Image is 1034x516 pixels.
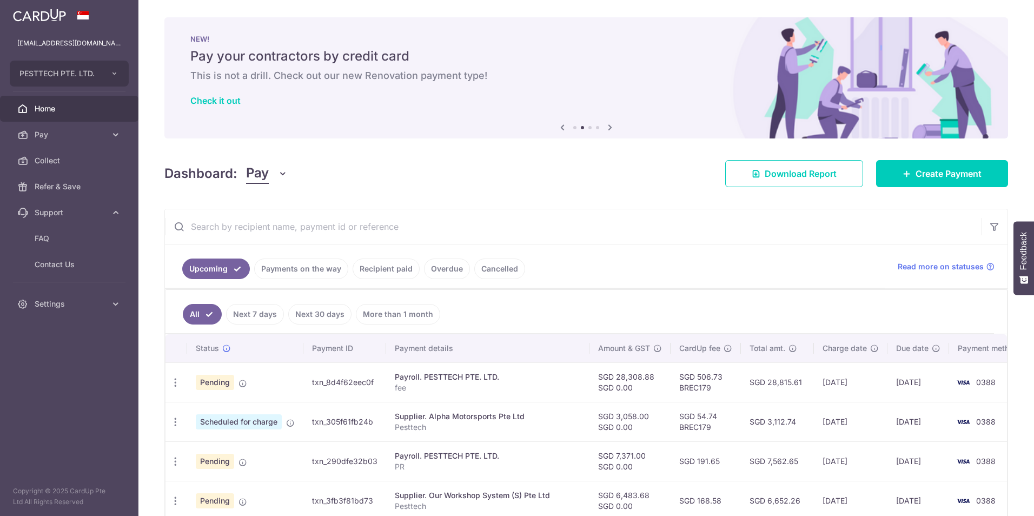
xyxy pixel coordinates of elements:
a: Recipient paid [353,259,420,279]
img: Bank Card [952,376,974,389]
div: Payroll. PESTTECH PTE. LTD. [395,451,581,461]
h4: Dashboard: [164,164,237,183]
span: Pending [196,454,234,469]
input: Search by recipient name, payment id or reference [165,209,982,244]
span: Pay [246,163,269,184]
td: SGD 3,112.74 [741,402,814,441]
span: Read more on statuses [898,261,984,272]
td: [DATE] [814,402,887,441]
span: FAQ [35,233,106,244]
td: SGD 54.74 BREC179 [671,402,741,441]
th: Payment method [949,334,1031,362]
p: NEW! [190,35,982,43]
td: txn_8d4f62eec0f [303,362,386,402]
span: Home [35,103,106,114]
p: PR [395,461,581,472]
td: [DATE] [814,362,887,402]
button: Pay [246,163,288,184]
td: SGD 3,058.00 SGD 0.00 [589,402,671,441]
h5: Pay your contractors by credit card [190,48,982,65]
td: SGD 7,562.65 [741,441,814,481]
a: Overdue [424,259,470,279]
td: [DATE] [887,362,949,402]
span: Charge date [823,343,867,354]
span: Pay [35,129,106,140]
span: 0388 [976,378,996,387]
h6: This is not a drill. Check out our new Renovation payment type! [190,69,982,82]
img: CardUp [13,9,66,22]
span: Contact Us [35,259,106,270]
th: Payment details [386,334,589,362]
span: Support [35,207,106,218]
a: Cancelled [474,259,525,279]
span: 0388 [976,417,996,426]
img: Bank Card [952,455,974,468]
span: CardUp fee [679,343,720,354]
td: [DATE] [814,441,887,481]
p: fee [395,382,581,393]
div: Supplier. Alpha Motorsports Pte Ltd [395,411,581,422]
th: Payment ID [303,334,386,362]
a: Download Report [725,160,863,187]
a: Payments on the way [254,259,348,279]
span: PESTTECH PTE. LTD. [19,68,100,79]
td: SGD 191.65 [671,441,741,481]
button: Feedback - Show survey [1013,221,1034,295]
td: SGD 28,815.61 [741,362,814,402]
td: txn_290dfe32b03 [303,441,386,481]
a: More than 1 month [356,304,440,325]
a: Check it out [190,95,241,106]
span: Pending [196,375,234,390]
td: SGD 506.73 BREC179 [671,362,741,402]
p: Pesttech [395,422,581,433]
span: Amount & GST [598,343,650,354]
td: SGD 28,308.88 SGD 0.00 [589,362,671,402]
a: Create Payment [876,160,1008,187]
a: All [183,304,222,325]
span: Download Report [765,167,837,180]
span: Status [196,343,219,354]
span: 0388 [976,457,996,466]
img: Bank Card [952,415,974,428]
span: Scheduled for charge [196,414,282,429]
iframe: Opens a widget where you can find more information [965,484,1023,511]
span: Refer & Save [35,181,106,192]
div: Payroll. PESTTECH PTE. LTD. [395,372,581,382]
td: SGD 7,371.00 SGD 0.00 [589,441,671,481]
span: Settings [35,299,106,309]
td: txn_305f61fb24b [303,402,386,441]
p: [EMAIL_ADDRESS][DOMAIN_NAME] [17,38,121,49]
span: Total amt. [750,343,785,354]
div: Supplier. Our Workshop System (S) Pte Ltd [395,490,581,501]
span: Pending [196,493,234,508]
button: PESTTECH PTE. LTD. [10,61,129,87]
a: Next 30 days [288,304,352,325]
a: Upcoming [182,259,250,279]
span: Create Payment [916,167,982,180]
span: Due date [896,343,929,354]
span: Feedback [1019,232,1029,270]
td: [DATE] [887,441,949,481]
a: Next 7 days [226,304,284,325]
td: [DATE] [887,402,949,441]
p: Pesttech [395,501,581,512]
span: Collect [35,155,106,166]
img: Bank Card [952,494,974,507]
img: Renovation banner [164,17,1008,138]
a: Read more on statuses [898,261,995,272]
